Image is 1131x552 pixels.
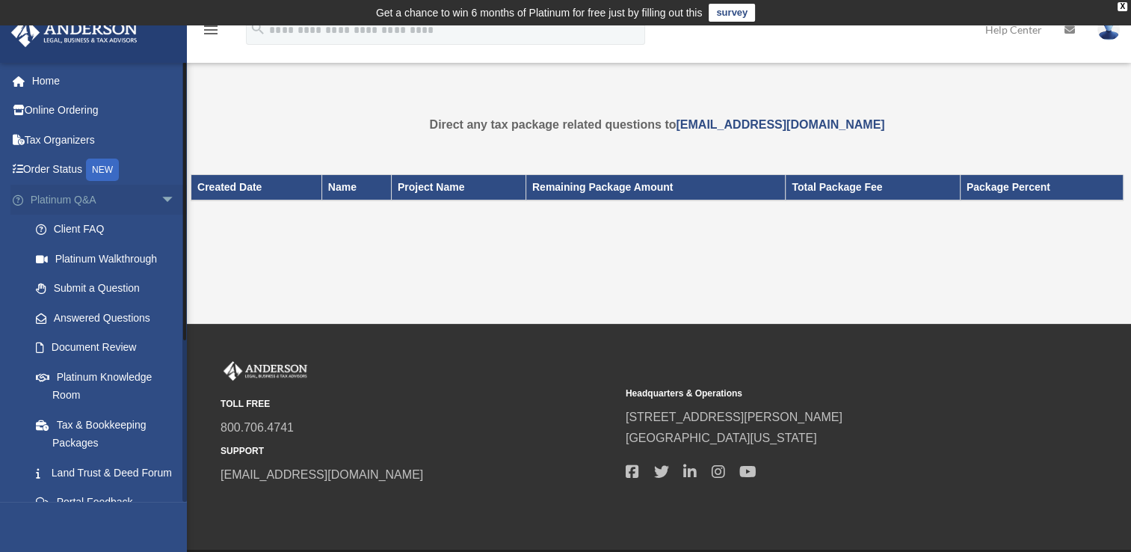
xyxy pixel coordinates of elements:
[786,175,960,200] th: Total Package Fee
[221,421,294,434] a: 800.706.4741
[526,175,785,200] th: Remaining Package Amount
[202,26,220,39] a: menu
[10,96,198,126] a: Online Ordering
[626,411,842,423] a: [STREET_ADDRESS][PERSON_NAME]
[391,175,526,200] th: Project Name
[626,386,1020,402] small: Headquarters & Operations
[191,175,322,200] th: Created Date
[10,125,198,155] a: Tax Organizers
[161,185,191,215] span: arrow_drop_down
[10,155,198,185] a: Order StatusNEW
[21,303,198,333] a: Answered Questions
[10,185,198,215] a: Platinum Q&Aarrow_drop_down
[709,4,755,22] a: survey
[21,458,198,488] a: Land Trust & Deed Forum
[321,175,391,200] th: Name
[221,361,310,381] img: Anderson Advisors Platinum Portal
[626,432,817,444] a: [GEOGRAPHIC_DATA][US_STATE]
[202,21,220,39] i: menu
[430,118,885,131] strong: Direct any tax package related questions to
[21,362,198,410] a: Platinum Knowledge Room
[960,175,1123,200] th: Package Percent
[21,274,198,304] a: Submit a Question
[1097,19,1120,40] img: User Pic
[21,488,198,518] a: Portal Feedback
[376,4,703,22] div: Get a chance to win 6 months of Platinum for free just by filling out this
[221,396,615,412] small: TOLL FREE
[221,444,615,459] small: SUPPORT
[676,118,884,131] a: [EMAIL_ADDRESS][DOMAIN_NAME]
[1118,2,1127,11] div: close
[7,18,142,47] img: Anderson Advisors Platinum Portal
[86,159,119,181] div: NEW
[21,410,191,458] a: Tax & Bookkeeping Packages
[221,468,423,481] a: [EMAIL_ADDRESS][DOMAIN_NAME]
[21,215,198,245] a: Client FAQ
[21,333,198,363] a: Document Review
[21,244,198,274] a: Platinum Walkthrough
[250,20,266,37] i: search
[10,66,198,96] a: Home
